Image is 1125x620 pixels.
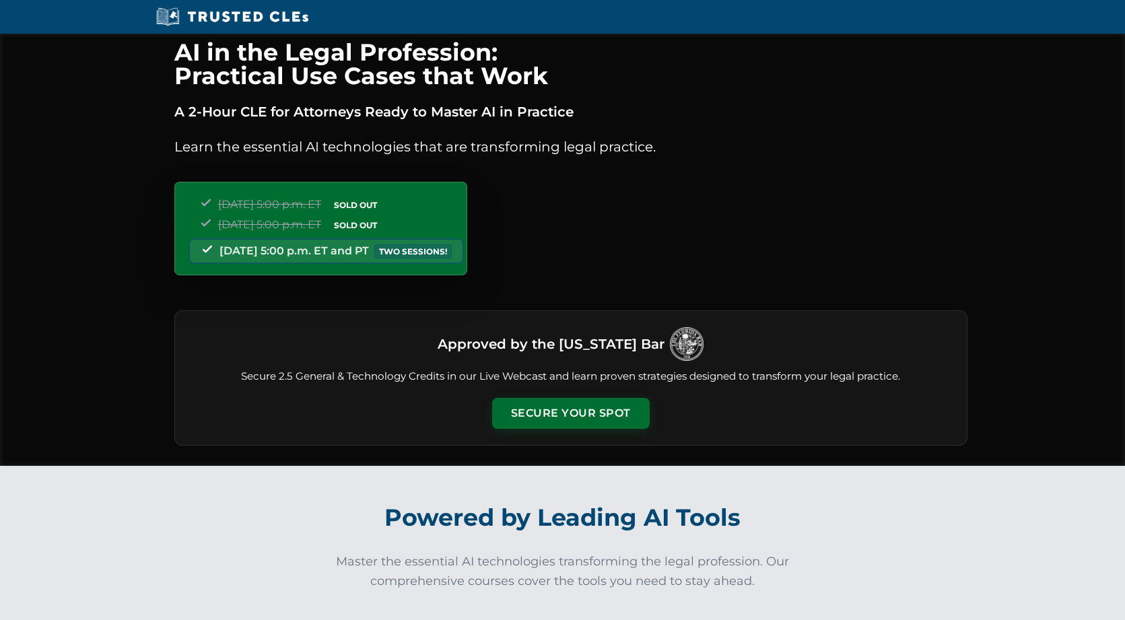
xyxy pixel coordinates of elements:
[327,552,798,591] p: Master the essential AI technologies transforming the legal profession. Our comprehensive courses...
[329,218,382,232] span: SOLD OUT
[492,398,650,429] button: Secure Your Spot
[670,327,704,361] img: Logo
[191,369,951,384] p: Secure 2.5 General & Technology Credits in our Live Webcast and learn proven strategies designed ...
[174,136,967,158] p: Learn the essential AI technologies that are transforming legal practice.
[218,218,321,231] span: [DATE] 5:00 p.m. ET
[152,7,313,27] img: Trusted CLEs
[190,494,936,541] h2: Powered by Leading AI Tools
[218,198,321,211] span: [DATE] 5:00 p.m. ET
[174,40,967,88] h1: AI in the Legal Profession: Practical Use Cases that Work
[174,101,967,123] p: A 2-Hour CLE for Attorneys Ready to Master AI in Practice
[329,198,382,212] span: SOLD OUT
[438,332,664,356] h3: Approved by the [US_STATE] Bar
